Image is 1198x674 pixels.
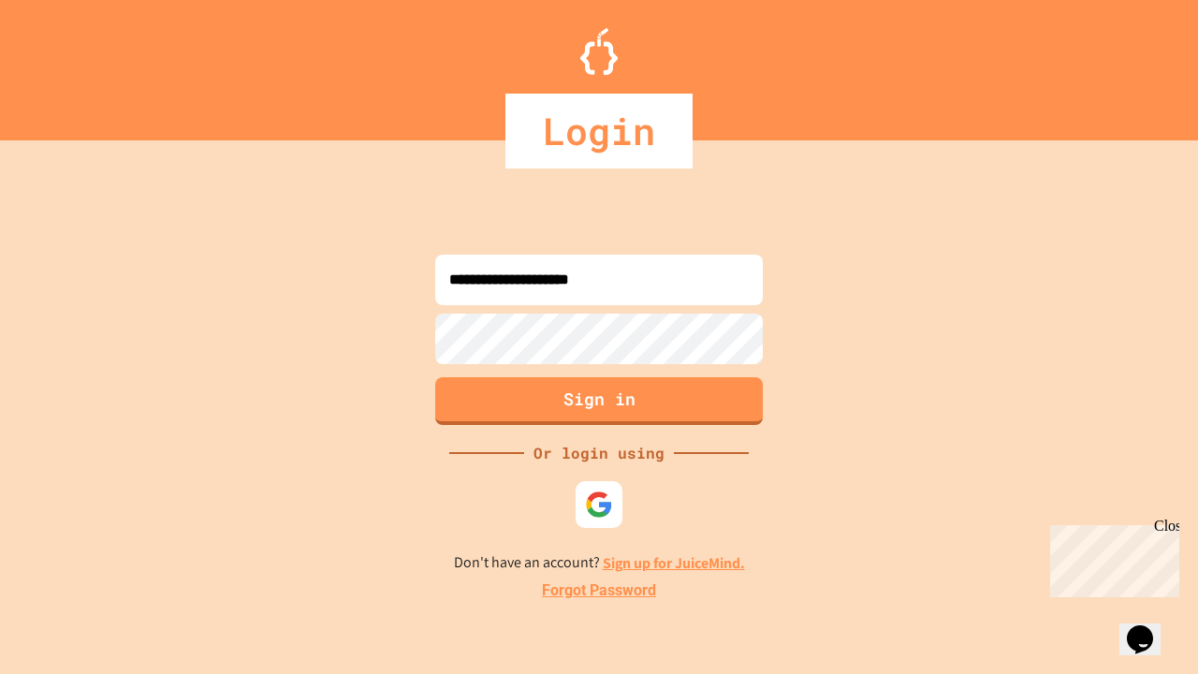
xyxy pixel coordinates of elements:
div: Or login using [524,442,674,464]
button: Sign in [435,377,763,425]
iframe: chat widget [1043,518,1179,597]
iframe: chat widget [1119,599,1179,655]
a: Forgot Password [542,579,656,602]
div: Chat with us now!Close [7,7,129,119]
a: Sign up for JuiceMind. [603,553,745,573]
div: Login [505,94,693,168]
img: Logo.svg [580,28,618,75]
p: Don't have an account? [454,551,745,575]
img: google-icon.svg [585,491,613,519]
